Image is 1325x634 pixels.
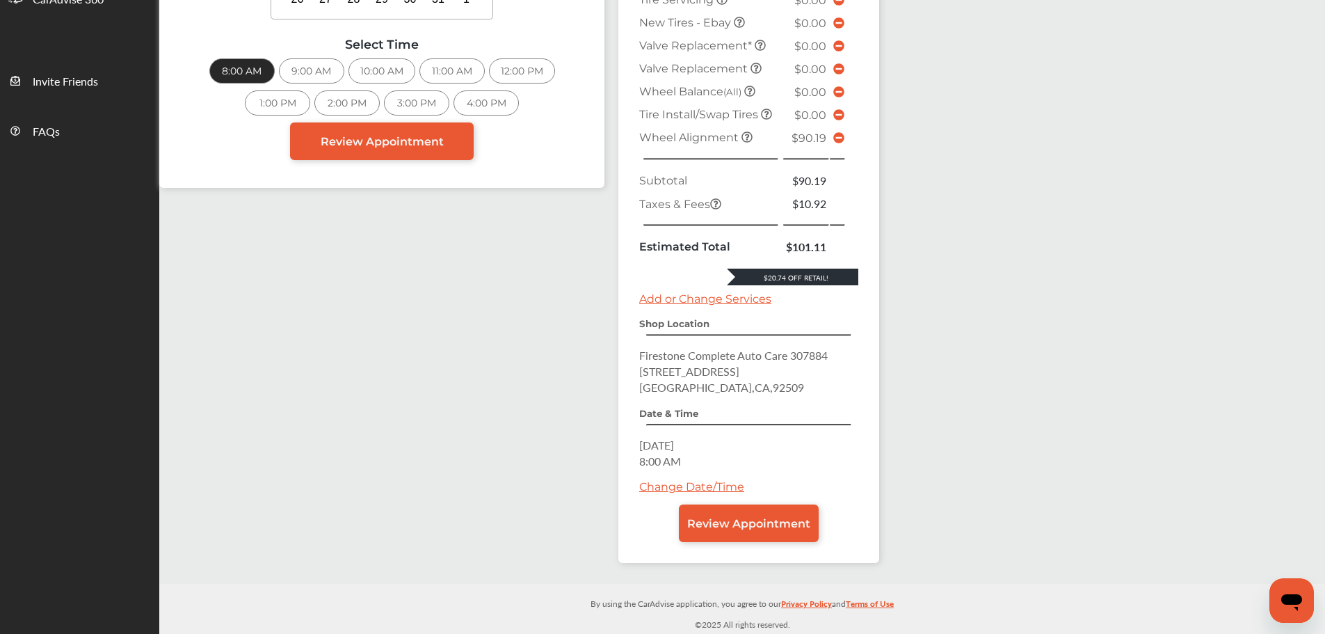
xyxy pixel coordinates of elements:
[794,86,826,99] span: $0.00
[639,292,771,306] a: Add or Change Services
[1269,578,1314,623] iframe: Button to launch messaging window
[794,63,826,76] span: $0.00
[639,408,698,419] strong: Date & Time
[639,198,721,211] span: Taxes & Fees
[794,17,826,30] span: $0.00
[639,131,741,144] span: Wheel Alignment
[687,517,810,530] span: Review Appointment
[792,132,826,145] span: $90.19
[639,108,761,121] span: Tire Install/Swap Tires
[639,16,734,29] span: New Tires - Ebay
[723,86,741,97] small: (All)
[384,90,449,116] div: 3:00 PM
[639,39,755,52] span: Valve Replacement*
[245,90,310,116] div: 1:00 PM
[782,169,830,192] td: $90.19
[639,318,709,329] strong: Shop Location
[419,58,485,84] div: 11:00 AM
[290,122,474,160] a: Review Appointment
[639,363,739,379] span: [STREET_ADDRESS]
[636,235,782,258] td: Estimated Total
[794,40,826,53] span: $0.00
[159,584,1325,634] div: © 2025 All rights reserved.
[639,480,744,493] a: Change Date/Time
[639,453,681,469] span: 8:00 AM
[782,192,830,215] td: $10.92
[453,90,519,116] div: 4:00 PM
[33,73,98,91] span: Invite Friends
[794,109,826,122] span: $0.00
[33,123,60,141] span: FAQs
[639,379,804,395] span: [GEOGRAPHIC_DATA] , CA , 92509
[639,437,674,453] span: [DATE]
[639,85,744,98] span: Wheel Balance
[636,169,782,192] td: Subtotal
[173,37,591,51] div: Select Time
[348,58,415,84] div: 10:00 AM
[279,58,344,84] div: 9:00 AM
[489,58,555,84] div: 12:00 PM
[782,235,830,258] td: $101.11
[159,596,1325,610] p: By using the CarAdvise application, you agree to our and
[321,135,444,148] span: Review Appointment
[639,62,750,75] span: Valve Replacement
[727,273,858,283] div: $20.74 Off Retail!
[639,347,828,363] span: Firestone Complete Auto Care 307884
[781,596,832,617] a: Privacy Policy
[314,90,380,116] div: 2:00 PM
[679,505,819,542] a: Review Appointment
[209,58,275,84] div: 8:00 AM
[846,596,894,617] a: Terms of Use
